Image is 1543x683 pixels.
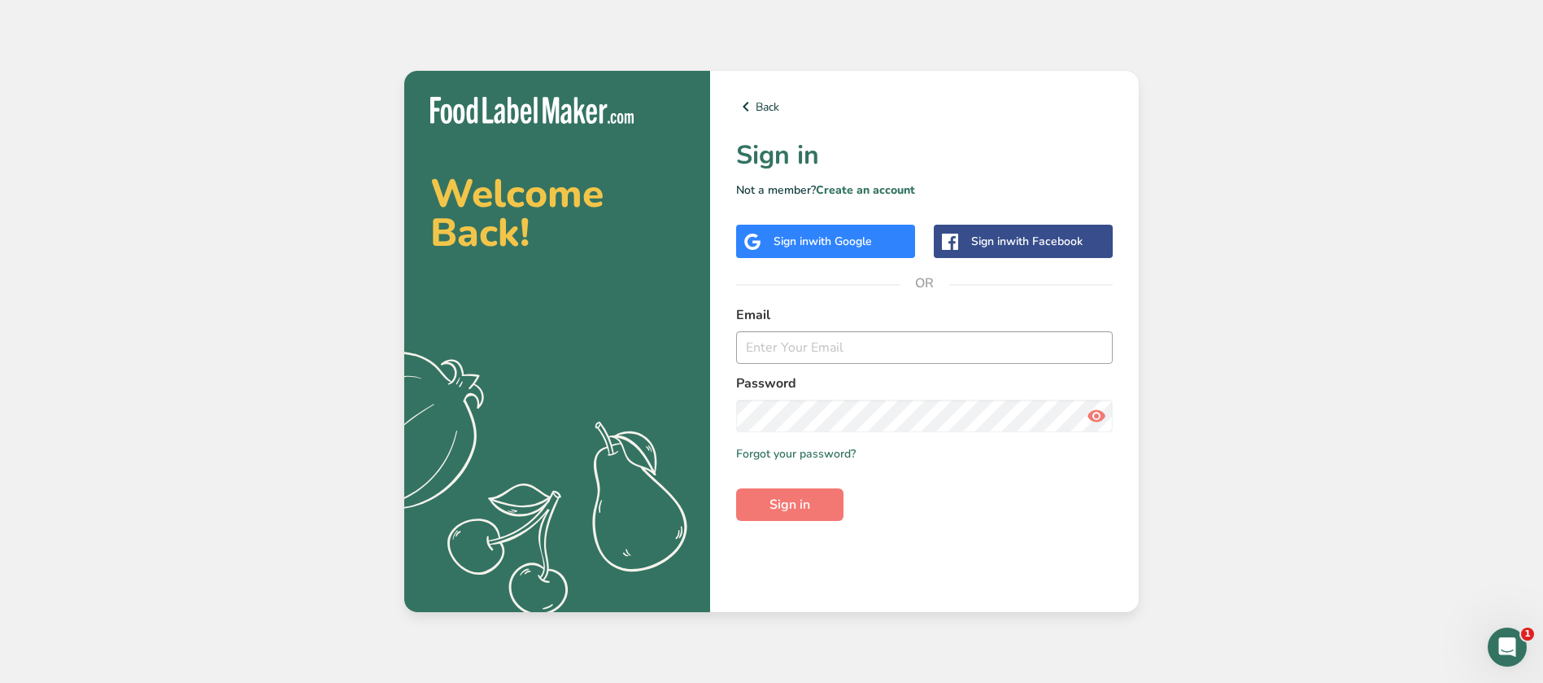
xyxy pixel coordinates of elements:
p: Not a member? [736,182,1113,199]
label: Password [736,374,1113,393]
span: with Facebook [1006,234,1083,249]
label: Email [736,305,1113,325]
iframe: Intercom live chat [1488,628,1527,667]
span: 1 [1521,628,1534,641]
a: Back [736,97,1113,116]
div: Sign in [774,233,872,250]
a: Forgot your password? [736,445,856,462]
span: OR [900,259,949,308]
div: Sign in [971,233,1083,250]
button: Sign in [736,488,843,521]
span: Sign in [769,495,810,514]
input: Enter Your Email [736,331,1113,364]
span: with Google [809,234,872,249]
a: Create an account [816,182,915,198]
h2: Welcome Back! [430,174,684,252]
img: Food Label Maker [430,97,634,124]
h1: Sign in [736,136,1113,175]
